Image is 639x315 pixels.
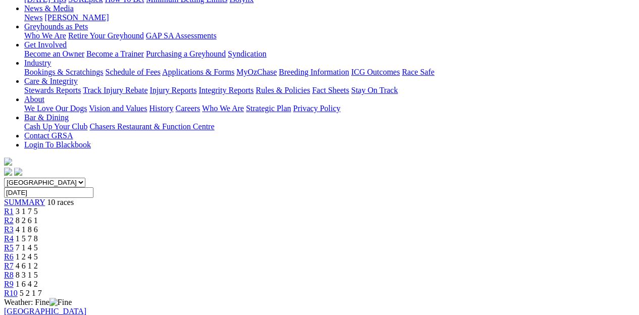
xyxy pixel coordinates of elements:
[14,168,22,176] img: twitter.svg
[24,140,91,149] a: Login To Blackbook
[16,252,38,261] span: 1 2 4 5
[24,104,635,113] div: About
[89,122,214,131] a: Chasers Restaurant & Function Centre
[24,31,635,40] div: Greyhounds as Pets
[4,289,18,297] a: R10
[4,298,72,306] span: Weather: Fine
[4,271,14,279] a: R8
[246,104,291,113] a: Strategic Plan
[4,252,14,261] a: R6
[24,40,67,49] a: Get Involved
[24,95,44,103] a: About
[4,280,14,288] a: R9
[24,86,635,95] div: Care & Integrity
[24,4,74,13] a: News & Media
[16,216,38,225] span: 8 2 6 1
[50,298,72,307] img: Fine
[16,207,38,216] span: 3 1 7 5
[89,104,147,113] a: Vision and Values
[24,68,635,77] div: Industry
[24,131,73,140] a: Contact GRSA
[4,168,12,176] img: facebook.svg
[4,225,14,234] a: R3
[256,86,310,94] a: Rules & Policies
[44,13,109,22] a: [PERSON_NAME]
[402,68,434,76] a: Race Safe
[68,31,144,40] a: Retire Your Greyhound
[16,234,38,243] span: 1 5 7 8
[24,68,103,76] a: Bookings & Scratchings
[24,86,81,94] a: Stewards Reports
[4,243,14,252] a: R5
[4,157,12,166] img: logo-grsa-white.png
[236,68,277,76] a: MyOzChase
[83,86,148,94] a: Track Injury Rebate
[16,243,38,252] span: 7 1 4 5
[312,86,349,94] a: Fact Sheets
[86,49,144,58] a: Become a Trainer
[24,31,66,40] a: Who We Are
[351,86,398,94] a: Stay On Track
[199,86,254,94] a: Integrity Reports
[16,280,38,288] span: 1 6 4 2
[24,59,51,67] a: Industry
[175,104,200,113] a: Careers
[16,261,38,270] span: 4 6 1 2
[4,207,14,216] a: R1
[24,122,635,131] div: Bar & Dining
[16,271,38,279] span: 8 3 1 5
[24,104,87,113] a: We Love Our Dogs
[24,113,69,122] a: Bar & Dining
[162,68,234,76] a: Applications & Forms
[279,68,349,76] a: Breeding Information
[146,31,217,40] a: GAP SA Assessments
[24,49,635,59] div: Get Involved
[293,104,340,113] a: Privacy Policy
[4,216,14,225] a: R2
[24,13,635,22] div: News & Media
[24,77,78,85] a: Care & Integrity
[16,225,38,234] span: 4 1 8 6
[24,49,84,58] a: Become an Owner
[4,198,45,206] a: SUMMARY
[105,68,160,76] a: Schedule of Fees
[4,234,14,243] a: R4
[149,104,173,113] a: History
[24,22,88,31] a: Greyhounds as Pets
[20,289,42,297] span: 5 2 1 7
[146,49,226,58] a: Purchasing a Greyhound
[24,13,42,22] a: News
[351,68,400,76] a: ICG Outcomes
[150,86,196,94] a: Injury Reports
[24,122,87,131] a: Cash Up Your Club
[228,49,266,58] a: Syndication
[4,187,93,198] input: Select date
[47,198,74,206] span: 10 races
[202,104,244,113] a: Who We Are
[4,261,14,270] a: R7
